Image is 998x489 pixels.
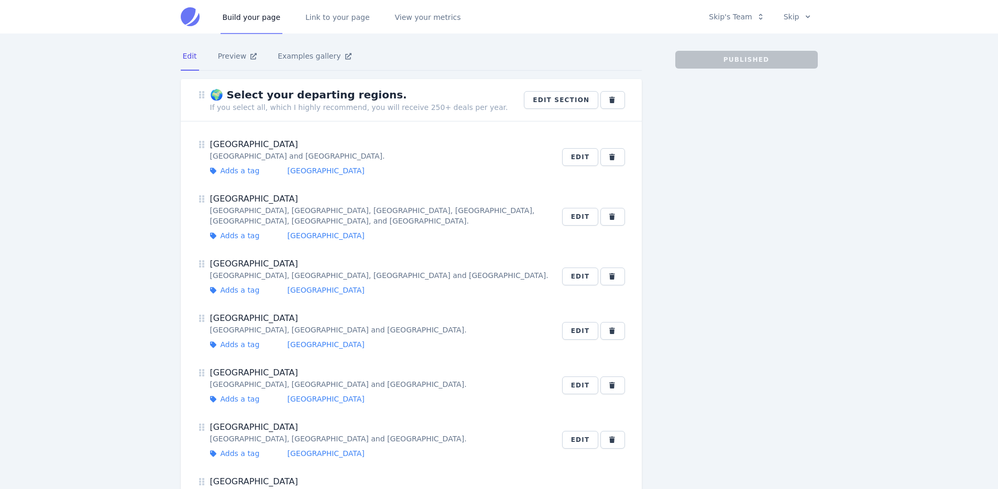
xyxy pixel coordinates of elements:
button: Edit section [524,91,598,109]
nav: Tabs [181,42,642,71]
button: Skip's Team [702,8,770,26]
button: Edit [562,268,599,285]
div: 🌍 Select your departing regions. [210,87,407,102]
div: Adds a tag [221,394,288,404]
div: Adds a tag [221,448,288,459]
button: Published [675,51,818,69]
div: [GEOGRAPHIC_DATA] [288,230,365,241]
div: [GEOGRAPHIC_DATA] [210,366,550,379]
button: Skip [777,8,818,26]
div: [GEOGRAPHIC_DATA] [210,312,550,325]
div: Adds a tag [221,285,288,295]
div: [GEOGRAPHIC_DATA] [210,475,550,488]
button: Edit [562,431,599,449]
div: [GEOGRAPHIC_DATA], [GEOGRAPHIC_DATA] and [GEOGRAPHIC_DATA]. [210,325,550,335]
div: [GEOGRAPHIC_DATA] [288,394,365,404]
div: Adds a tag [221,230,288,241]
button: Edit [562,208,599,226]
div: [GEOGRAPHIC_DATA] and [GEOGRAPHIC_DATA]. [210,151,550,161]
div: [GEOGRAPHIC_DATA] [288,448,365,459]
a: Edit [181,42,199,71]
div: If you select all, which I highly recommend, you will receive 250+ deals per year. [210,102,508,113]
div: [GEOGRAPHIC_DATA], [GEOGRAPHIC_DATA] and [GEOGRAPHIC_DATA]. [210,379,550,390]
div: [GEOGRAPHIC_DATA] [288,285,365,295]
a: Examples gallery [276,42,353,71]
div: [GEOGRAPHIC_DATA] [288,339,365,350]
div: [GEOGRAPHIC_DATA] [210,421,550,434]
a: Preview [216,42,259,71]
div: [GEOGRAPHIC_DATA], [GEOGRAPHIC_DATA], [GEOGRAPHIC_DATA] and [GEOGRAPHIC_DATA]. [210,270,550,281]
button: Edit [562,322,599,340]
div: [GEOGRAPHIC_DATA], [GEOGRAPHIC_DATA], [GEOGRAPHIC_DATA], [GEOGRAPHIC_DATA], [GEOGRAPHIC_DATA], [G... [210,205,550,226]
div: [GEOGRAPHIC_DATA] [288,165,365,176]
div: [GEOGRAPHIC_DATA] [210,138,550,151]
button: Edit [562,148,599,166]
div: Adds a tag [221,339,288,350]
div: [GEOGRAPHIC_DATA] [210,258,550,270]
button: Edit [562,376,599,394]
div: [GEOGRAPHIC_DATA] [210,193,550,205]
div: Adds a tag [221,165,288,176]
div: [GEOGRAPHIC_DATA], [GEOGRAPHIC_DATA] and [GEOGRAPHIC_DATA]. [210,434,550,444]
